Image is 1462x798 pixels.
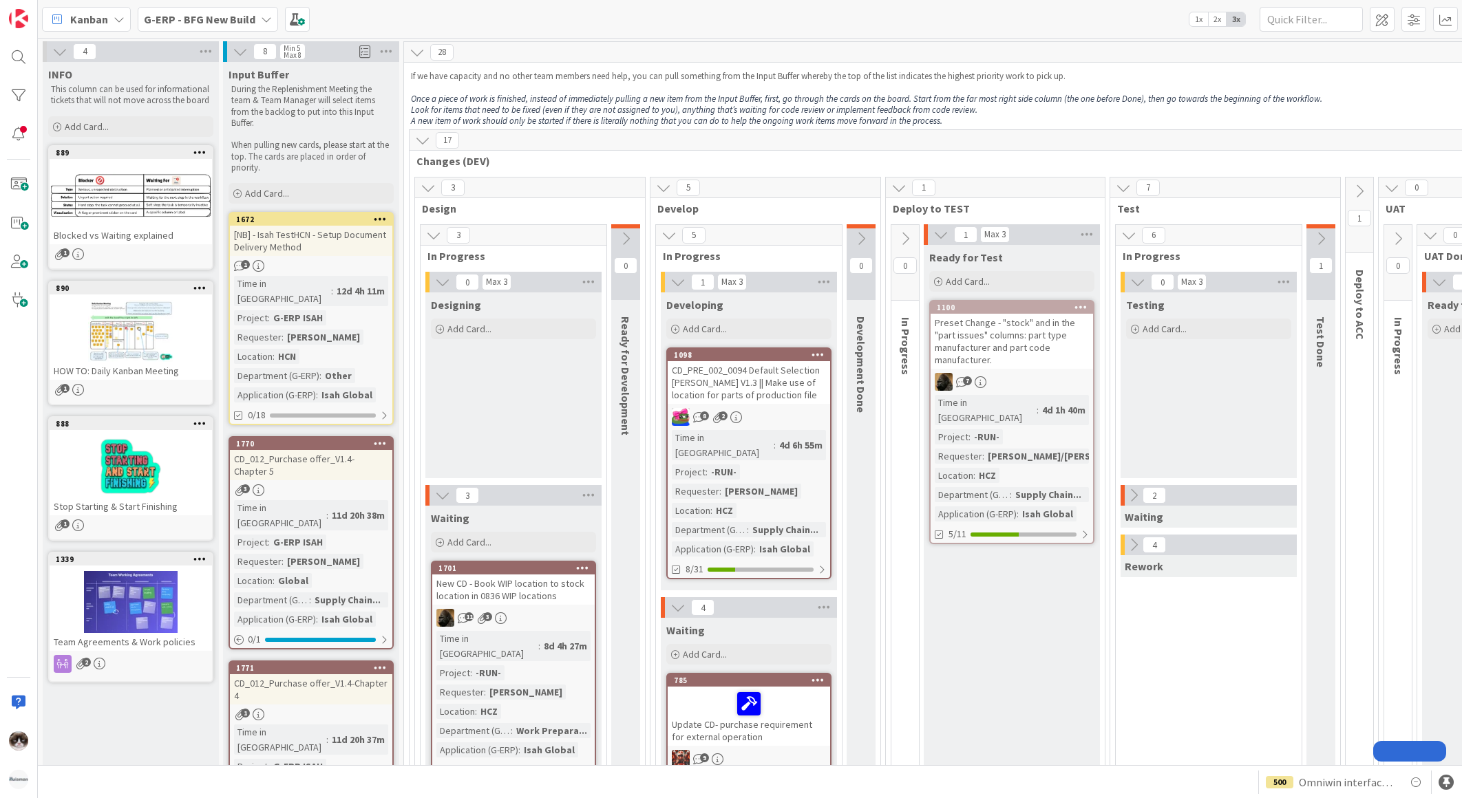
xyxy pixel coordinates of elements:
[51,84,211,107] p: This column can be used for informational tickets that will not move across the board
[234,724,326,755] div: Time in [GEOGRAPHIC_DATA]
[234,387,316,402] div: Application (G-ERP)
[456,274,479,290] span: 0
[975,468,999,483] div: HCZ
[935,487,1010,502] div: Department (G-ERP)
[776,438,826,453] div: 4d 6h 55m
[234,759,268,774] div: Project
[700,753,709,762] span: 9
[73,43,96,60] span: 4
[935,506,1017,521] div: Application (G-ERP)
[954,226,977,243] span: 1
[230,662,392,704] div: 1771CD_012_Purchase offer_V1.4-Chapter 4
[982,449,984,464] span: :
[230,213,392,256] div: 1672[NB] - Isah TestHCN - Setup Document Delivery Method
[470,665,472,680] span: :
[422,202,628,215] span: Design
[50,418,212,430] div: 888
[511,723,513,738] span: :
[984,231,1006,238] div: Max 3
[849,257,873,274] span: 0
[241,709,250,718] span: 1
[706,464,708,479] span: :
[1392,317,1406,375] span: In Progress
[1260,7,1363,32] input: Quick Filter...
[484,684,486,700] span: :
[1125,510,1163,524] span: Waiting
[672,484,719,499] div: Requester
[893,202,1088,215] span: Deploy to TEST
[56,283,212,293] div: 890
[231,140,391,173] p: When pulling new cards, please start at the top. The cards are placed in order of priority.
[668,674,830,687] div: 785
[268,535,270,550] span: :
[700,411,709,420] span: 8
[248,632,261,647] span: 0 / 1
[483,612,492,621] span: 3
[668,408,830,426] div: JK
[432,574,595,605] div: New CD - Book WIP location to stock location in 0836 WIP locations
[931,301,1093,369] div: 1100Preset Change - "stock" and in the "part issues" columns: part type manufacturer and part cod...
[411,104,977,116] em: Look for items that need to be fixed (even if they are not assigned to you), anything that’s wait...
[282,554,284,569] span: :
[270,310,326,325] div: G-ERP ISAH
[50,147,212,159] div: 889
[9,770,28,789] img: avatar
[1181,279,1203,285] div: Max 3
[1126,298,1165,312] span: Testing
[436,723,511,738] div: Department (G-ERP)
[432,609,595,627] div: ND
[973,468,975,483] span: :
[447,227,470,244] span: 3
[520,742,578,757] div: Isah Global
[234,330,282,345] div: Requester
[708,464,740,479] div: -RUN-
[245,187,289,199] span: Add Card...
[61,248,70,257] span: 1
[486,279,507,285] div: Max 3
[1010,487,1012,502] span: :
[438,563,595,573] div: 1701
[1143,323,1187,335] span: Add Card...
[270,759,326,774] div: G-ERP ISAH
[937,303,1093,312] div: 1100
[1142,227,1165,244] span: 6
[619,316,633,435] span: Ready for Development
[668,349,830,404] div: 1098CD_PRE_002_0094 Default Selection [PERSON_NAME] V1.3 || Make use of location for parts of pro...
[1143,537,1166,553] span: 4
[683,648,727,660] span: Add Card...
[540,638,591,654] div: 8d 4h 27m
[1386,257,1410,274] span: 0
[984,449,1149,464] div: [PERSON_NAME]/[PERSON_NAME]...
[456,487,479,504] span: 3
[326,732,328,747] span: :
[931,314,1093,369] div: Preset Change - "stock" and in the "part issues" columns: part type manufacturer and part code ma...
[719,411,728,420] span: 2
[236,439,392,449] div: 1770
[430,44,454,61] span: 28
[682,227,706,244] span: 5
[436,742,518,757] div: Application (G-ERP)
[230,213,392,226] div: 1672
[1314,316,1328,367] span: Test Done
[672,464,706,479] div: Project
[234,535,268,550] div: Project
[230,226,392,256] div: [NB] - Isah TestHCN - Setup Document Delivery Method
[949,527,966,541] span: 5/11
[668,361,830,404] div: CD_PRE_002_0094 Default Selection [PERSON_NAME] V1.3 || Make use of location for parts of product...
[674,350,830,360] div: 1098
[1017,506,1019,521] span: :
[234,276,331,306] div: Time in [GEOGRAPHIC_DATA]
[935,373,953,391] img: ND
[230,662,392,674] div: 1771
[666,298,723,312] span: Developing
[614,257,637,274] span: 0
[268,759,270,774] span: :
[50,553,212,651] div: 1339Team Agreements & Work policies
[9,9,28,28] img: Visit kanbanzone.com
[899,317,913,375] span: In Progress
[1143,487,1166,504] span: 2
[1151,274,1174,290] span: 0
[963,376,972,385] span: 7
[270,535,326,550] div: G-ERP ISAH
[50,147,212,244] div: 889Blocked vs Waiting explained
